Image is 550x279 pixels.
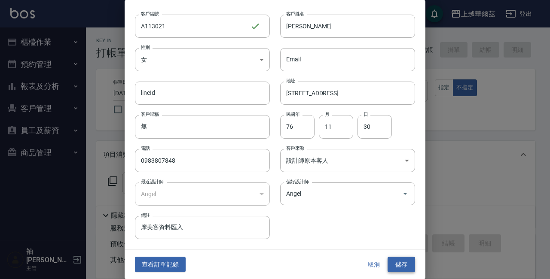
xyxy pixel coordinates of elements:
[364,111,368,118] label: 日
[286,11,304,17] label: 客戶姓名
[141,44,150,51] label: 性別
[286,145,304,152] label: 客戶來源
[388,257,415,273] button: 儲存
[286,78,295,84] label: 地址
[141,111,159,118] label: 客戶暱稱
[135,48,270,71] div: 女
[141,11,159,17] label: 客戶編號
[141,212,150,218] label: 備註
[135,257,186,273] button: 查看訂單記錄
[286,111,299,118] label: 民國年
[135,182,270,206] div: Angel
[141,145,150,152] label: 電話
[325,111,329,118] label: 月
[141,179,163,185] label: 最近設計師
[398,187,412,200] button: Open
[360,257,388,273] button: 取消
[286,179,309,185] label: 偏好設計師
[280,149,415,172] div: 設計師原本客人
